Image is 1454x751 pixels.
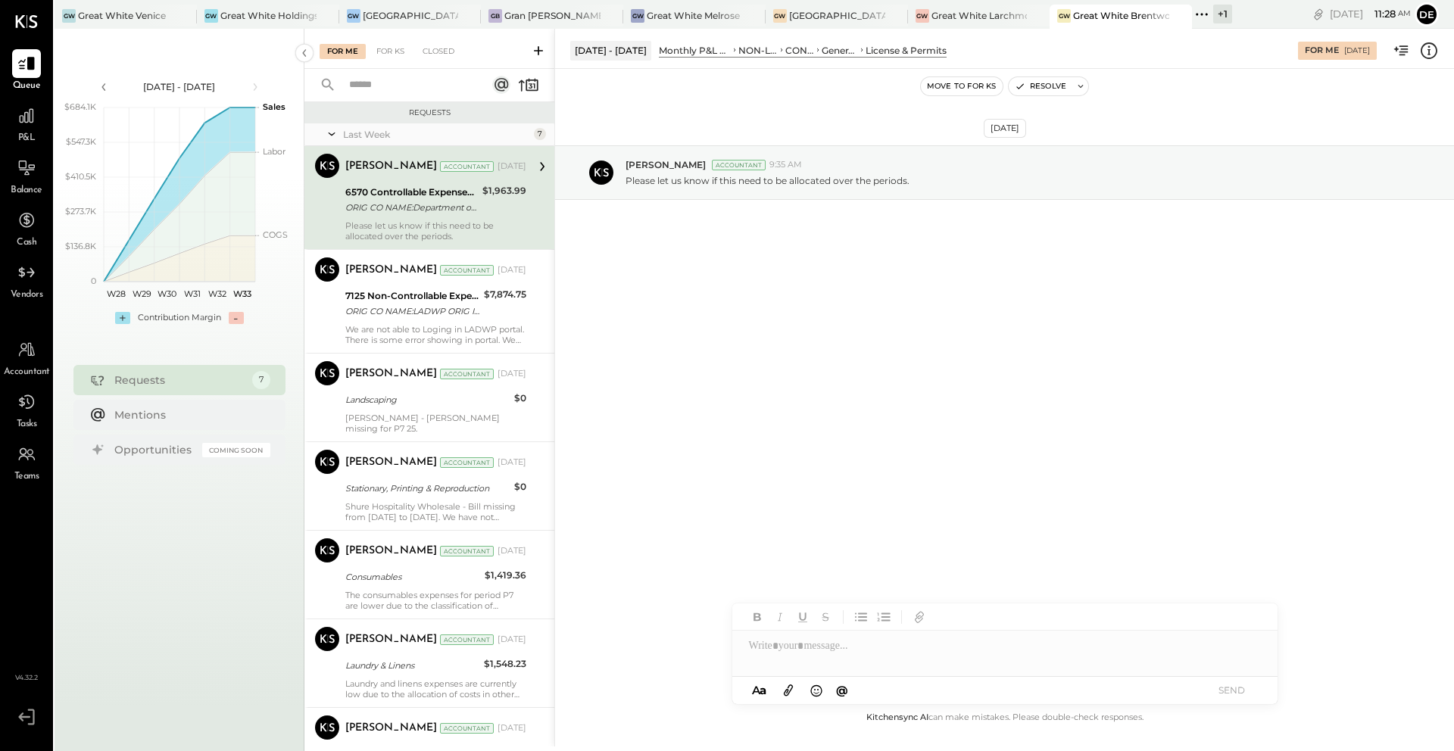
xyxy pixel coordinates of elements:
[440,369,494,379] div: Accountant
[1,101,52,145] a: P&L
[138,312,221,324] div: Contribution Margin
[157,288,176,299] text: W30
[769,159,802,171] span: 9:35 AM
[345,200,478,215] div: ORIG CO NAME:Department of Pu ORIG ID:XXXXXX9161 DESC DATE: CO ENTRY DESCR:XXXXXX5350SEC:WEB TRAC...
[816,607,835,627] button: Strikethrough
[488,9,502,23] div: GB
[1009,77,1072,95] button: Resolve
[18,132,36,145] span: P&L
[785,44,814,57] div: CONTROLLABLE EXPENSES
[233,288,251,299] text: W33
[1,49,52,93] a: Queue
[263,101,285,112] text: Sales
[1202,680,1262,700] button: SEND
[312,108,547,118] div: Requests
[498,457,526,469] div: [DATE]
[17,418,37,432] span: Tasks
[440,161,494,172] div: Accountant
[498,634,526,646] div: [DATE]
[11,288,43,302] span: Vendors
[65,241,96,251] text: $136.8K
[836,683,848,697] span: @
[1057,9,1071,23] div: GW
[320,44,366,59] div: For Me
[17,236,36,250] span: Cash
[115,312,130,324] div: +
[345,544,437,559] div: [PERSON_NAME]
[252,371,270,389] div: 7
[1344,45,1370,56] div: [DATE]
[440,546,494,556] div: Accountant
[91,276,96,286] text: 0
[482,183,526,198] div: $1,963.99
[485,568,526,583] div: $1,419.36
[789,9,885,22] div: [GEOGRAPHIC_DATA]
[343,128,530,141] div: Last Week
[345,159,437,174] div: [PERSON_NAME]
[208,288,226,299] text: W32
[866,44,947,57] div: License & Permits
[910,607,929,627] button: Add URL
[14,470,39,484] span: Teams
[822,44,858,57] div: General & Administrative Expenses
[874,607,894,627] button: Ordered List
[65,171,96,182] text: $410.5K
[114,407,263,422] div: Mentions
[115,80,244,93] div: [DATE] - [DATE]
[1,154,52,198] a: Balance
[345,288,479,304] div: 7125 Non-Controllable Expenses:Utilities:Utility, Electricity
[13,79,41,93] span: Queue
[345,392,510,407] div: Landscaping
[484,287,526,302] div: $7,874.75
[345,455,437,470] div: [PERSON_NAME]
[514,391,526,406] div: $0
[1415,2,1439,26] button: De
[345,324,526,345] div: We are not able to Loging in LADWP portal. There is some error showing in portal. We will check i...
[647,9,740,22] div: Great White Melrose
[534,128,546,140] div: 7
[1213,5,1232,23] div: + 1
[1,440,52,484] a: Teams
[204,9,218,23] div: GW
[793,607,813,627] button: Underline
[347,9,360,23] div: GW
[345,569,480,584] div: Consumables
[132,288,151,299] text: W29
[626,158,706,171] span: [PERSON_NAME]
[832,681,853,700] button: @
[626,174,910,187] p: Please let us know if this need to be allocated over the periods.
[345,721,437,736] div: [PERSON_NAME]
[220,9,317,22] div: Great White Holdings
[747,682,772,699] button: Aa
[114,372,245,388] div: Requests
[1305,45,1339,57] div: For Me
[345,632,437,647] div: [PERSON_NAME]
[345,185,478,200] div: 6570 Controllable Expenses:General & Administrative Expenses:License & Permits
[921,77,1003,95] button: Move to for ks
[345,413,526,434] div: [PERSON_NAME] - [PERSON_NAME] missing for P7 25.
[66,136,96,147] text: $547.3K
[229,312,244,324] div: -
[345,263,437,278] div: [PERSON_NAME]
[440,723,494,734] div: Accountant
[1073,9,1169,22] div: Great White Brentwood
[760,683,766,697] span: a
[78,9,166,22] div: Great White Venice
[4,366,50,379] span: Accountant
[712,160,766,170] div: Accountant
[747,607,767,627] button: Bold
[345,501,526,522] div: Shure Hospitality Wholesale - Bill missing from [DATE] to [DATE]. We have not booked the accrual ...
[498,160,526,173] div: [DATE]
[659,44,731,57] div: Monthly P&L Comparison
[65,206,96,217] text: $273.7K
[498,368,526,380] div: [DATE]
[498,264,526,276] div: [DATE]
[11,184,42,198] span: Balance
[514,479,526,494] div: $0
[202,443,270,457] div: Coming Soon
[345,590,526,611] div: The consumables expenses for period P7 are lower due to the classification of invoices.
[1,335,52,379] a: Accountant
[1,388,52,432] a: Tasks
[263,229,288,240] text: COGS
[984,119,1026,138] div: [DATE]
